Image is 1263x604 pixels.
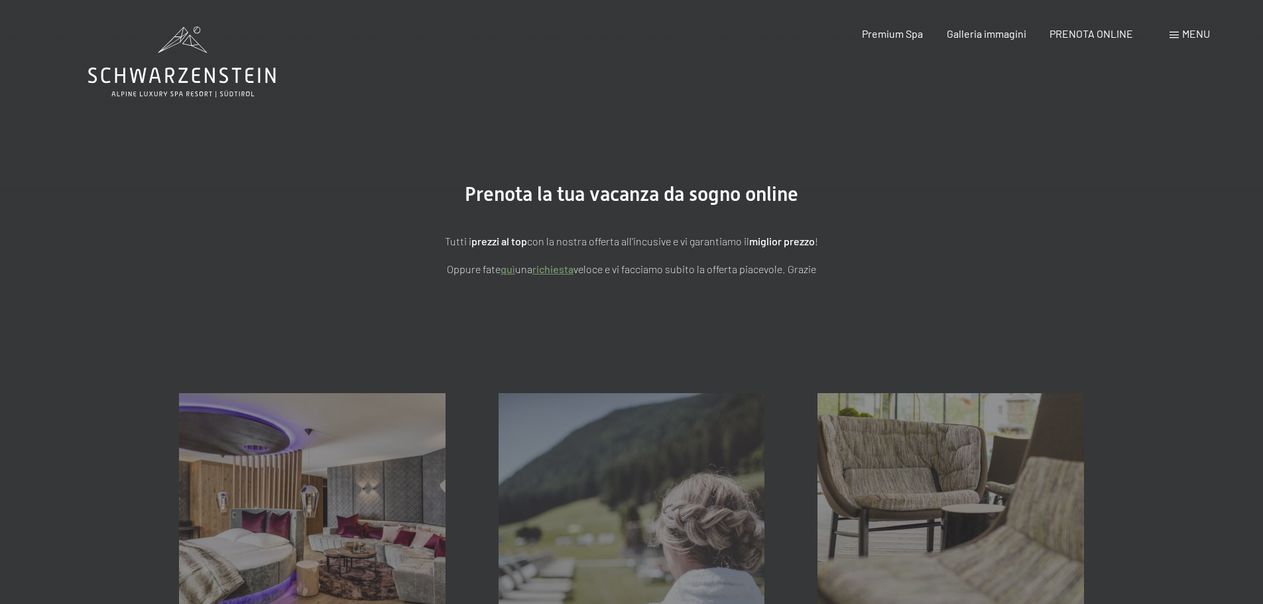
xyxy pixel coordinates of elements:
a: Galleria immagini [947,27,1026,40]
a: quì [501,263,515,275]
a: Premium Spa [862,27,923,40]
a: richiesta [532,263,573,275]
a: PRENOTA ONLINE [1050,27,1133,40]
p: Tutti i con la nostra offerta all'incusive e vi garantiamo il ! [300,233,963,250]
strong: miglior prezzo [749,235,815,247]
strong: prezzi al top [471,235,527,247]
span: Menu [1182,27,1210,40]
p: Oppure fate una veloce e vi facciamo subito la offerta piacevole. Grazie [300,261,963,278]
span: Prenota la tua vacanza da sogno online [465,182,798,206]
